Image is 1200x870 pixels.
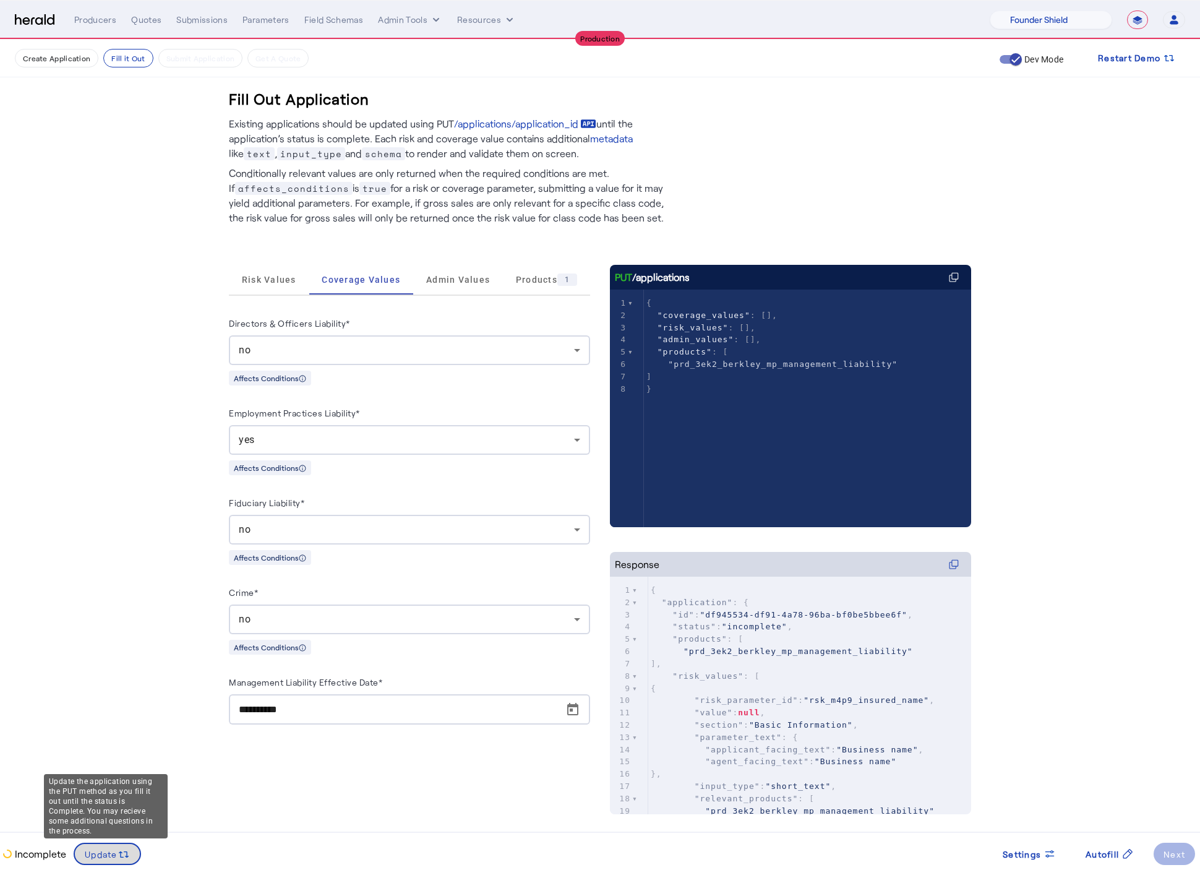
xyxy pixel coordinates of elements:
span: "prd_3ek2_berkley_mp_management_liability" [684,647,913,656]
a: metadata [590,131,633,146]
span: Restart Demo [1098,51,1160,66]
div: 15 [610,756,632,768]
div: 7 [610,658,632,670]
span: }, [651,769,662,778]
div: Submissions [176,14,228,26]
span: Admin Values [426,275,490,284]
div: Producers [74,14,116,26]
button: internal dropdown menu [378,14,442,26]
div: 2 [610,597,632,609]
span: true [359,182,390,195]
button: Get A Quote [247,49,309,67]
label: Employment Practices Liability* [229,408,360,418]
h3: Fill Out Application [229,89,369,109]
div: 1 [610,584,632,597]
label: Fiduciary Liability* [229,497,304,508]
button: Create Application [15,49,98,67]
button: Submit Application [158,49,242,67]
button: Resources dropdown menu [457,14,516,26]
span: input_type [277,147,345,160]
button: Fill it Out [103,49,153,67]
p: Incomplete [12,846,66,861]
div: 3 [610,322,628,334]
div: 12 [610,719,632,731]
span: : , [651,696,935,705]
span: null [738,708,760,717]
div: 19 [610,805,632,817]
div: Affects Conditions [229,550,311,565]
span: "incomplete" [722,622,787,631]
span: : [], [646,311,778,320]
div: Parameters [242,14,289,26]
span: "coverage_values" [658,311,750,320]
div: 8 [610,670,632,683]
span: PUT [615,270,632,285]
div: Affects Conditions [229,640,311,655]
span: "short_text" [765,782,831,791]
span: "application" [662,598,733,607]
span: "section" [695,720,744,730]
span: "status" [672,622,716,631]
div: 9 [610,683,632,695]
span: { [646,298,652,308]
div: Response [615,557,659,572]
div: /applications [615,270,690,285]
herald-code-block: Response [610,552,971,790]
div: 2 [610,309,628,322]
span: "parameter_text" [695,733,782,742]
div: 6 [610,645,632,658]
span: : [], [646,323,756,332]
span: "risk_values" [672,671,744,681]
img: Herald Logo [15,14,54,26]
span: "risk_parameter_id" [695,696,799,705]
span: Autofill [1086,848,1119,861]
div: 5 [610,346,628,358]
p: Existing applications should be updated using PUT until the application’s status is complete. Eac... [229,116,674,161]
div: 1 [610,297,628,309]
div: 17 [610,780,632,793]
label: Directors & Officers Liability* [229,318,350,329]
span: : , [651,708,765,717]
span: : { [651,598,749,607]
div: Affects Conditions [229,371,311,385]
span: Update [85,848,118,861]
span: : , [651,610,913,619]
div: Field Schemas [304,14,364,26]
span: "Basic Information" [749,720,853,730]
span: ] [646,372,652,381]
button: Open calendar [558,695,588,725]
span: "relevant_products" [695,794,799,803]
span: "products" [658,347,712,356]
span: "id" [672,610,694,619]
button: Update [74,843,141,865]
span: : [], [646,335,761,344]
span: "agent_facing_text" [705,757,809,766]
span: "df945534-df91-4a78-96ba-bf0be5bbee6f" [700,610,907,619]
span: { [651,585,656,595]
span: schema [362,147,405,160]
span: } [646,384,652,394]
button: Settings [993,843,1066,865]
span: "Business name" [836,745,918,754]
span: : [ [651,671,760,681]
div: 18 [610,793,632,805]
span: yes [239,434,255,446]
span: Settings [1003,848,1041,861]
div: 6 [610,358,628,371]
label: Management Liability Effective Date* [229,677,382,687]
span: : [651,757,896,766]
div: Quotes [131,14,161,26]
span: : [ [651,794,815,803]
span: Coverage Values [322,275,400,284]
span: "Business name" [815,757,896,766]
span: "prd_3ek2_berkley_mp_management_liability" [705,806,935,816]
div: 4 [610,621,632,633]
div: Affects Conditions [229,460,311,475]
span: "admin_values" [658,335,734,344]
div: 16 [610,768,632,780]
div: 13 [610,731,632,744]
div: 14 [610,744,632,756]
span: "applicant_facing_text" [705,745,831,754]
div: 4 [610,334,628,346]
div: 11 [610,707,632,719]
